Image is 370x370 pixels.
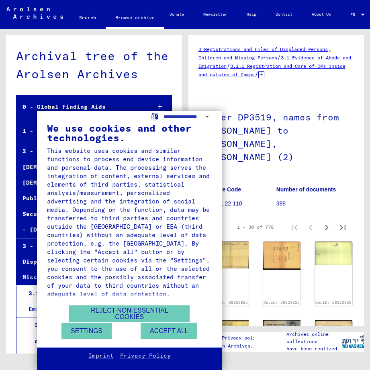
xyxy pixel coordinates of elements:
[141,323,197,339] button: Accept all
[120,352,171,360] a: Privacy Policy
[61,323,112,339] button: Settings
[47,146,212,298] div: This website uses cookies and similar functions to process end device information and personal da...
[69,305,190,322] button: Reject non-essential cookies
[88,352,114,360] a: Imprint
[47,123,212,142] div: We use cookies and other technologies.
